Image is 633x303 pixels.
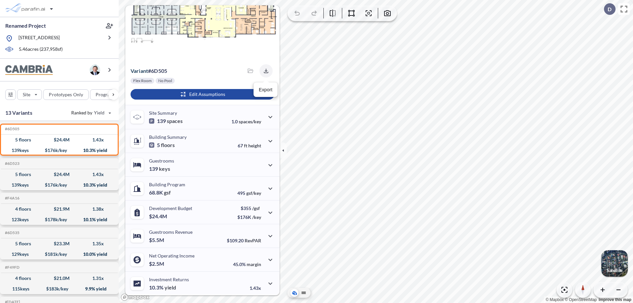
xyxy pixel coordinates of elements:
[245,238,261,243] span: RevPAR
[5,22,46,29] p: Renamed Project
[43,89,89,100] button: Prototypes Only
[238,143,261,148] p: 67
[237,214,261,220] p: $176K
[23,91,30,98] p: Site
[252,214,261,220] span: /key
[159,166,170,172] span: keys
[4,161,19,166] h5: Click to copy the code
[252,205,260,211] span: /gsf
[90,89,126,100] button: Program
[599,297,631,302] a: Improve this map
[90,65,100,75] img: user logo
[149,118,183,124] p: 139
[49,91,83,98] p: Prototypes Only
[231,119,261,124] p: 1.0
[149,213,168,220] p: $24.4M
[4,196,19,200] h5: Click to copy the code
[66,107,115,118] button: Ranked by Yield
[149,260,165,267] p: $2.5M
[189,91,225,98] p: Edit Assumptions
[165,284,176,291] span: yield
[121,293,150,301] a: Mapbox homepage
[259,86,272,93] p: Export
[158,78,172,83] p: No Pool
[237,190,261,196] p: 495
[237,205,261,211] p: $355
[4,265,19,270] h5: Click to copy the code
[149,229,193,235] p: Guestrooms Revenue
[164,189,171,196] span: gsf
[131,68,167,74] p: # 6d505
[94,109,105,116] span: Yield
[167,118,183,124] span: spaces
[290,289,298,297] button: Aerial View
[565,297,597,302] a: OpenStreetMap
[149,142,175,148] p: 5
[250,285,261,291] p: 1.43x
[608,6,612,12] p: D
[19,46,63,53] p: 5.46 acres ( 237,958 sf)
[247,261,261,267] span: margin
[131,68,148,74] span: Variant
[601,250,628,277] button: Switcher ImageSatellite
[233,261,261,267] p: 45.0%
[149,277,189,282] p: Investment Returns
[161,142,175,148] span: floors
[149,189,171,196] p: 68.8K
[149,166,170,172] p: 139
[149,284,176,291] p: 10.3%
[246,190,261,196] span: gsf/key
[5,109,32,117] p: 13 Variants
[248,143,261,148] span: height
[239,119,261,124] span: spaces/key
[300,289,308,297] button: Site Plan
[5,65,53,75] img: BrandImage
[149,158,174,164] p: Guestrooms
[149,237,165,243] p: $5.5M
[17,89,42,100] button: Site
[227,238,261,243] p: $109.20
[601,250,628,277] img: Switcher Image
[244,143,247,148] span: ft
[149,110,177,116] p: Site Summary
[133,78,152,83] p: Flex Room
[607,268,622,273] p: Satellite
[149,134,187,140] p: Building Summary
[149,253,195,258] p: Net Operating Income
[18,34,60,43] p: [STREET_ADDRESS]
[149,182,185,187] p: Building Program
[546,297,564,302] a: Mapbox
[4,230,19,235] h5: Click to copy the code
[96,91,114,98] p: Program
[4,127,19,131] h5: Click to copy the code
[131,89,274,100] button: Edit Assumptions
[149,205,192,211] p: Development Budget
